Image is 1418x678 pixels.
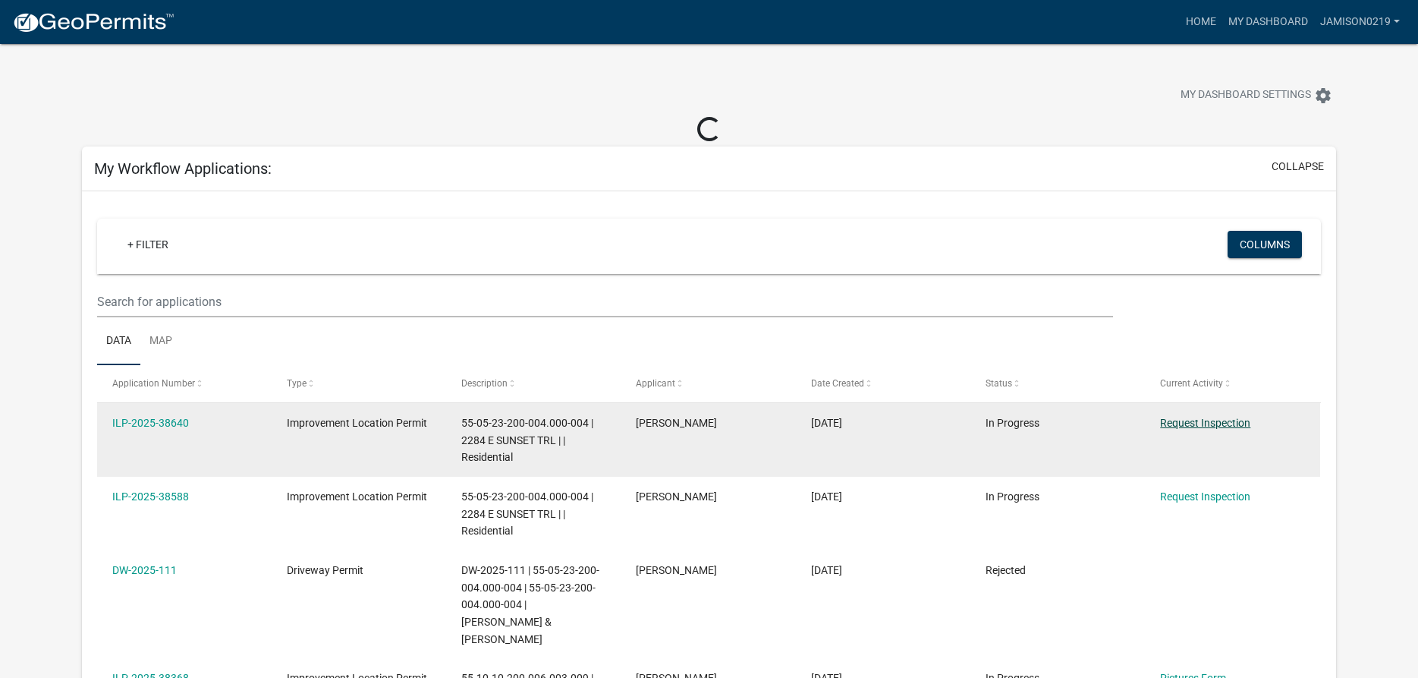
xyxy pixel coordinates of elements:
a: DW-2025-111 [112,564,177,576]
span: Status [986,378,1012,389]
a: Request Inspection [1160,490,1250,503]
a: jamison0219 [1314,8,1406,36]
span: In Progress [986,417,1039,429]
datatable-header-cell: Date Created [797,365,971,402]
span: Driveway Permit [287,564,363,576]
a: My Dashboard [1222,8,1314,36]
a: Data [97,317,140,366]
datatable-header-cell: Status [971,365,1146,402]
span: Applicant [636,378,675,389]
a: Map [140,317,181,366]
span: James Williams [636,490,717,503]
span: James Williams [636,417,717,429]
span: Current Activity [1160,378,1223,389]
span: Description [461,378,508,389]
span: Type [287,378,307,389]
a: ILP-2025-38640 [112,417,189,429]
span: 55-05-23-200-004.000-004 | 2284 E SUNSET TRL | | Residential [461,490,593,538]
span: Application Number [112,378,195,389]
span: James Williams [636,564,717,576]
datatable-header-cell: Current Activity [1146,365,1320,402]
span: Date Created [811,378,864,389]
button: My Dashboard Settingssettings [1168,80,1344,110]
a: + Filter [115,231,181,258]
span: 08/26/2025 [811,490,842,503]
span: Improvement Location Permit [287,490,427,503]
datatable-header-cell: Type [272,365,447,402]
span: My Dashboard Settings [1181,87,1311,105]
span: 07/12/2025 [811,564,842,576]
datatable-header-cell: Application Number [97,365,272,402]
button: Columns [1228,231,1302,258]
a: Home [1180,8,1222,36]
i: settings [1314,87,1332,105]
span: In Progress [986,490,1039,503]
a: Request Inspection [1160,417,1250,429]
button: collapse [1272,159,1324,175]
datatable-header-cell: Applicant [621,365,796,402]
span: Improvement Location Permit [287,417,427,429]
a: ILP-2025-38588 [112,490,189,503]
input: Search for applications [97,286,1112,317]
h5: My Workflow Applications: [94,159,272,178]
span: 09/30/2025 [811,417,842,429]
datatable-header-cell: Description [447,365,621,402]
span: 55-05-23-200-004.000-004 | 2284 E SUNSET TRL | | Residential [461,417,593,464]
span: Rejected [986,564,1026,576]
span: DW-2025-111 | 55-05-23-200-004.000-004 | 55-05-23-200-004.000-004 | SHANAHAN BRIAN K & BORUFF-SHA... [461,564,599,645]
